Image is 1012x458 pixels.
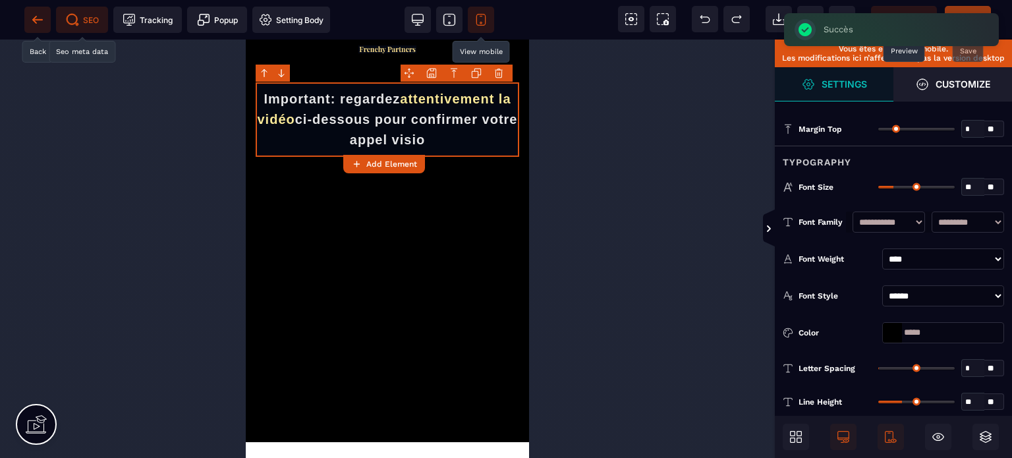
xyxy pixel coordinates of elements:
span: SEO [66,13,99,26]
span: Settings [775,67,893,101]
span: Open Layers [972,424,999,450]
strong: Settings [822,79,867,89]
img: f2a3730b544469f405c58ab4be6274e8_Capture_d%E2%80%99e%CC%81cran_2025-09-01_a%CC%80_20.57.27.png [113,6,171,14]
strong: Add Element [366,159,417,169]
span: Setting Body [259,13,323,26]
h1: Important: regardez ci-dessous pour confirmer votre appel visio [10,43,273,117]
span: Font Size [799,182,833,192]
span: View components [618,6,644,32]
span: Preview [871,6,937,32]
strong: Customize [936,79,990,89]
div: Font Weight [799,252,877,266]
span: Mobile Only [878,424,904,450]
span: Open Style Manager [893,67,1012,101]
span: Tracking [123,13,173,26]
span: Screenshot [650,6,676,32]
div: Color [799,326,877,339]
span: Popup [197,13,238,26]
span: Line Height [799,397,842,407]
span: Open Blocks [783,424,809,450]
p: Vous êtes en version mobile. [781,44,1005,53]
div: Typography [775,146,1012,170]
button: Add Element [343,155,425,173]
div: Font Style [799,289,877,302]
span: Desktop Only [830,424,857,450]
p: Les modifications ici n’affecterons pas la version desktop [781,53,1005,63]
div: Font Family [799,215,846,229]
span: Letter Spacing [799,363,855,374]
span: Hide/Show Block [925,424,951,450]
span: Margin Top [799,124,842,134]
